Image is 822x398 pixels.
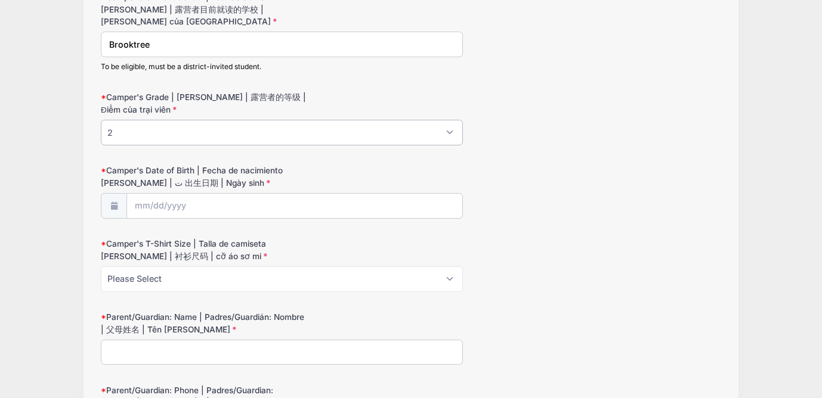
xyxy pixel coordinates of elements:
[101,61,463,72] div: To be eligible, must be a district-invited student.
[101,164,308,189] label: Camper's Date of Birth | Fecha de nacimiento [PERSON_NAME] | ت 出生日期 | Ngày sinh
[126,193,462,219] input: mm/dd/yyyy
[101,91,308,116] label: Camper's Grade | [PERSON_NAME] | 露营者的等级 | Điểm của trại viên
[101,311,308,335] label: Parent/Guardian: Name | Padres/Guardián: Nombre | 父母姓名 | Tên [PERSON_NAME]
[101,238,308,262] label: Camper's T-Shirt Size | Talla de camiseta [PERSON_NAME] | 衬衫尺码 | cỡ áo sơ mi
